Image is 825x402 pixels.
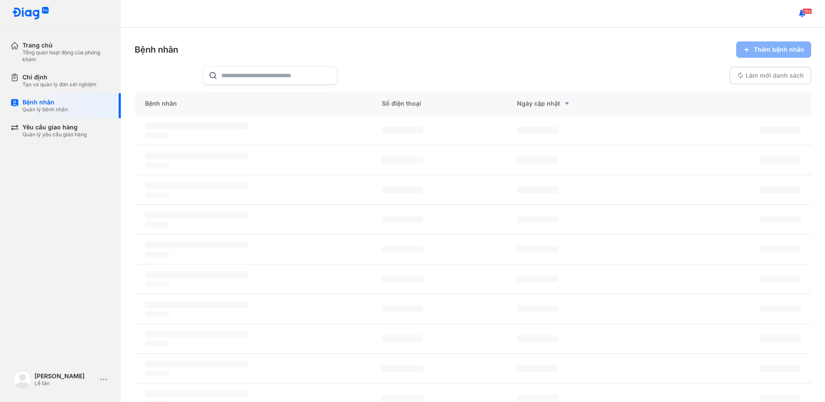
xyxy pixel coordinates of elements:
[517,335,558,342] span: ‌
[517,276,558,283] span: ‌
[754,46,804,53] span: Thêm bệnh nhân
[382,365,423,372] span: ‌
[517,246,558,253] span: ‌
[135,44,178,56] div: Bệnh nhân
[35,380,97,387] div: Lễ tân
[517,186,558,193] span: ‌
[22,49,110,63] div: Tổng quan hoạt động của phòng khám
[145,242,249,248] span: ‌
[759,157,801,163] span: ‌
[145,271,249,278] span: ‌
[382,127,423,134] span: ‌
[145,390,249,397] span: ‌
[759,276,801,283] span: ‌
[517,157,558,163] span: ‌
[382,335,423,342] span: ‌
[22,73,97,81] div: Chỉ định
[382,305,423,312] span: ‌
[135,91,372,116] div: Bệnh nhân
[746,72,804,79] span: Làm mới danh sách
[145,311,169,317] span: ‌
[517,365,558,372] span: ‌
[730,67,811,84] button: Làm mới danh sách
[12,7,49,20] img: logo
[145,133,169,138] span: ‌
[759,186,801,193] span: ‌
[145,182,249,189] span: ‌
[22,106,68,113] div: Quản lý bệnh nhân
[517,127,558,134] span: ‌
[145,212,249,219] span: ‌
[22,41,110,49] div: Trang chủ
[145,361,249,367] span: ‌
[145,331,249,338] span: ‌
[22,131,87,138] div: Quản lý yêu cầu giao hàng
[759,365,801,372] span: ‌
[517,216,558,223] span: ‌
[372,91,507,116] div: Số điện thoại
[22,81,97,88] div: Tạo và quản lý đơn xét nghiệm
[517,395,558,402] span: ‌
[145,301,249,308] span: ‌
[145,282,169,287] span: ‌
[145,192,169,198] span: ‌
[759,246,801,253] span: ‌
[382,186,423,193] span: ‌
[382,157,423,163] span: ‌
[382,276,423,283] span: ‌
[759,395,801,402] span: ‌
[35,372,97,380] div: [PERSON_NAME]
[145,252,169,257] span: ‌
[22,98,68,106] div: Bệnh nhân
[736,41,811,58] button: Thêm bệnh nhân
[382,246,423,253] span: ‌
[382,395,423,402] span: ‌
[145,122,249,129] span: ‌
[759,216,801,223] span: ‌
[803,8,812,14] span: 194
[517,98,632,109] div: Ngày cập nhật
[145,222,169,227] span: ‌
[759,335,801,342] span: ‌
[22,123,87,131] div: Yêu cầu giao hàng
[382,216,423,223] span: ‌
[759,127,801,134] span: ‌
[145,341,169,346] span: ‌
[759,305,801,312] span: ‌
[145,152,249,159] span: ‌
[145,371,169,376] span: ‌
[517,305,558,312] span: ‌
[14,371,31,388] img: logo
[145,163,169,168] span: ‌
